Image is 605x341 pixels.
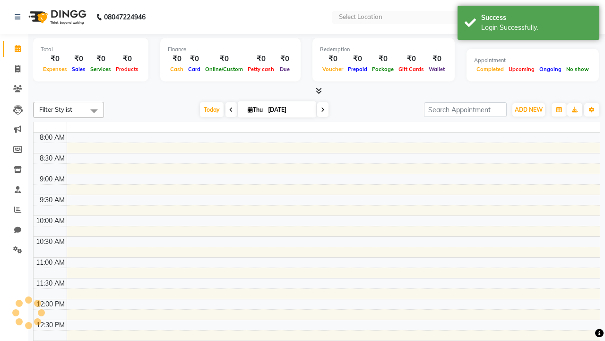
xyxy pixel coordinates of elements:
[424,102,507,117] input: Search Appointment
[370,66,396,72] span: Package
[481,13,592,23] div: Success
[506,66,537,72] span: Upcoming
[474,56,591,64] div: Appointment
[186,66,203,72] span: Card
[38,133,67,143] div: 8:00 AM
[41,45,141,54] div: Total
[203,66,245,72] span: Online/Custom
[474,66,506,72] span: Completed
[277,54,293,64] div: ₹0
[245,66,277,72] span: Petty cash
[88,54,113,64] div: ₹0
[339,12,382,22] div: Select Location
[41,66,69,72] span: Expenses
[34,278,67,288] div: 11:30 AM
[38,174,67,184] div: 9:00 AM
[481,23,592,33] div: Login Successfully.
[24,4,89,30] img: logo
[34,216,67,226] div: 10:00 AM
[34,237,67,247] div: 10:30 AM
[34,258,67,268] div: 11:00 AM
[265,103,312,117] input: 2025-10-02
[35,299,67,309] div: 12:00 PM
[564,66,591,72] span: No show
[168,54,186,64] div: ₹0
[396,54,426,64] div: ₹0
[200,102,224,117] span: Today
[515,106,543,113] span: ADD NEW
[396,66,426,72] span: Gift Cards
[203,54,245,64] div: ₹0
[39,106,72,113] span: Filter Stylist
[320,45,447,54] div: Redemption
[35,320,67,330] div: 12:30 PM
[113,54,141,64] div: ₹0
[245,106,265,113] span: Thu
[69,66,88,72] span: Sales
[277,66,292,72] span: Due
[113,66,141,72] span: Products
[346,66,370,72] span: Prepaid
[426,66,447,72] span: Wallet
[168,66,186,72] span: Cash
[69,54,88,64] div: ₹0
[320,66,346,72] span: Voucher
[512,103,545,117] button: ADD NEW
[370,54,396,64] div: ₹0
[346,54,370,64] div: ₹0
[320,54,346,64] div: ₹0
[537,66,564,72] span: Ongoing
[186,54,203,64] div: ₹0
[104,4,146,30] b: 08047224946
[245,54,277,64] div: ₹0
[88,66,113,72] span: Services
[41,54,69,64] div: ₹0
[426,54,447,64] div: ₹0
[168,45,293,54] div: Finance
[38,195,67,205] div: 9:30 AM
[38,153,67,163] div: 8:30 AM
